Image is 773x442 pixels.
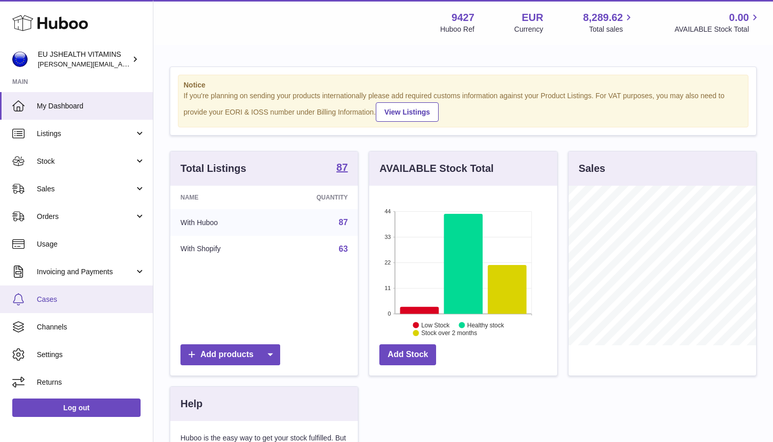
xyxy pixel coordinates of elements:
span: 8,289.62 [583,11,623,25]
span: Stock [37,157,134,166]
h3: Help [180,397,202,411]
a: 0.00 AVAILABLE Stock Total [674,11,761,34]
a: Log out [12,399,141,417]
span: Settings [37,350,145,360]
div: If you're planning on sending your products internationally please add required customs informati... [184,91,743,122]
a: 8,289.62 Total sales [583,11,635,34]
img: laura@jessicasepel.com [12,52,28,67]
td: With Huboo [170,209,271,236]
a: View Listings [376,102,439,122]
div: Currency [514,25,543,34]
h3: Sales [579,162,605,175]
text: 11 [385,285,391,291]
span: 0.00 [729,11,749,25]
span: Cases [37,295,145,304]
h3: Total Listings [180,162,246,175]
text: Low Stock [421,321,450,328]
span: Sales [37,184,134,194]
span: [PERSON_NAME][EMAIL_ADDRESS][DOMAIN_NAME] [38,60,205,68]
strong: EUR [521,11,543,25]
a: 63 [339,245,348,253]
div: Huboo Ref [440,25,474,34]
div: EU JSHEALTH VITAMINS [38,50,130,69]
a: Add products [180,344,280,365]
a: 87 [336,162,348,174]
span: Channels [37,322,145,332]
text: 0 [388,311,391,317]
td: With Shopify [170,236,271,262]
text: 44 [385,208,391,214]
text: Stock over 2 months [421,329,477,337]
span: Usage [37,239,145,249]
span: AVAILABLE Stock Total [674,25,761,34]
strong: 87 [336,162,348,172]
text: 33 [385,234,391,240]
text: Healthy stock [467,321,505,328]
span: Orders [37,212,134,222]
span: Total sales [589,25,634,34]
a: Add Stock [379,344,436,365]
th: Name [170,186,271,209]
span: Returns [37,378,145,387]
a: 87 [339,218,348,227]
text: 22 [385,259,391,266]
h3: AVAILABLE Stock Total [379,162,493,175]
strong: Notice [184,80,743,90]
strong: 9427 [451,11,474,25]
span: Listings [37,129,134,139]
th: Quantity [271,186,358,209]
span: Invoicing and Payments [37,267,134,277]
span: My Dashboard [37,101,145,111]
